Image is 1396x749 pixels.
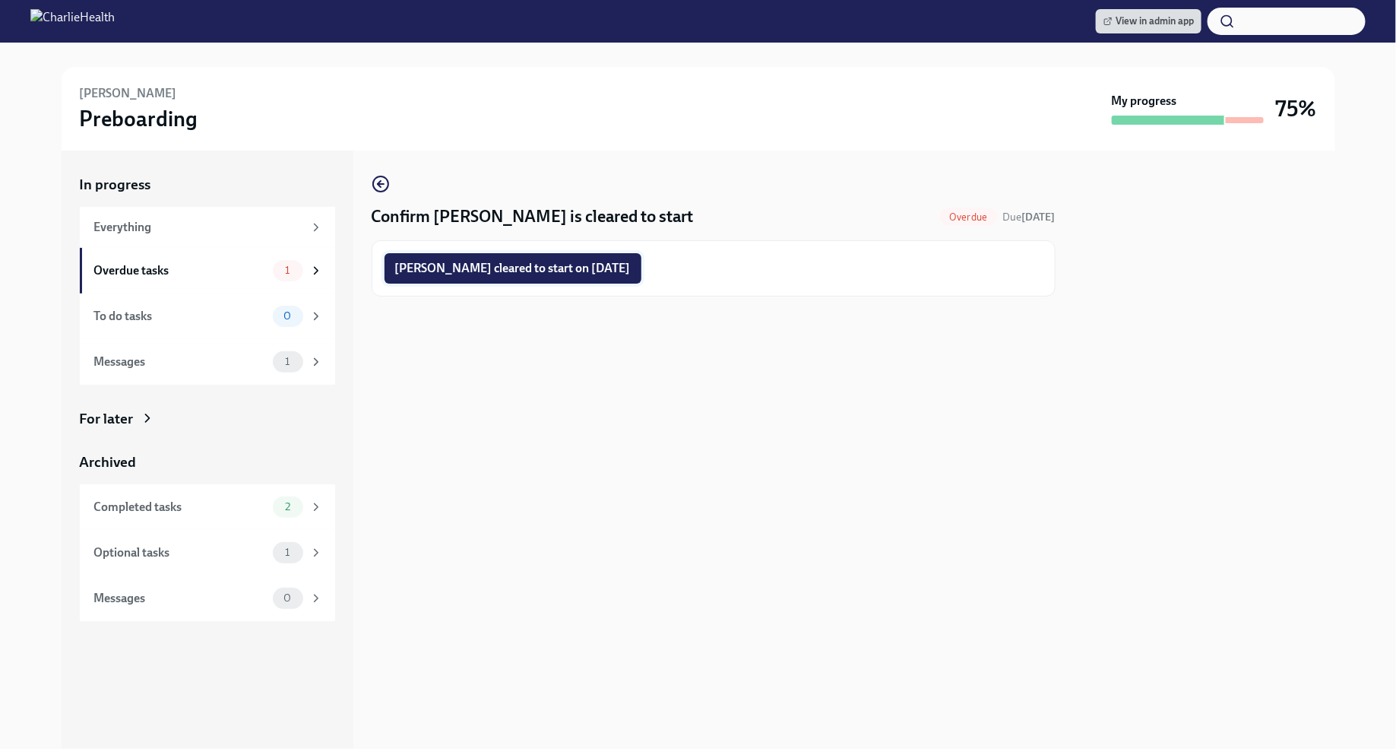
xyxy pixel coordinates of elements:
[1276,95,1317,122] h3: 75%
[94,219,303,236] div: Everything
[80,294,335,339] a: To do tasks0
[274,310,300,322] span: 0
[276,501,299,513] span: 2
[94,590,267,607] div: Messages
[80,248,335,294] a: Overdue tasks1
[94,308,267,325] div: To do tasks
[1096,9,1201,33] a: View in admin app
[30,9,115,33] img: CharlieHealth
[1022,211,1056,224] strong: [DATE]
[80,85,177,102] h6: [PERSON_NAME]
[385,253,641,284] button: [PERSON_NAME] cleared to start on [DATE]
[94,499,267,516] div: Completed tasks
[80,175,335,195] a: In progress
[80,339,335,385] a: Messages1
[1112,93,1177,109] strong: My progress
[80,105,198,132] h3: Preboarding
[1103,14,1194,29] span: View in admin app
[94,262,267,279] div: Overdue tasks
[80,409,134,429] div: For later
[80,530,335,576] a: Optional tasks1
[274,592,300,604] span: 0
[276,265,299,276] span: 1
[80,576,335,621] a: Messages0
[372,205,694,228] h4: Confirm [PERSON_NAME] is cleared to start
[1003,210,1056,224] span: September 16th, 2025 08:00
[80,207,335,248] a: Everything
[940,211,996,223] span: Overdue
[80,452,335,472] a: Archived
[276,547,299,558] span: 1
[80,409,335,429] a: For later
[276,356,299,367] span: 1
[395,261,631,276] span: [PERSON_NAME] cleared to start on [DATE]
[94,354,267,370] div: Messages
[80,484,335,530] a: Completed tasks2
[94,544,267,561] div: Optional tasks
[1003,211,1056,224] span: Due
